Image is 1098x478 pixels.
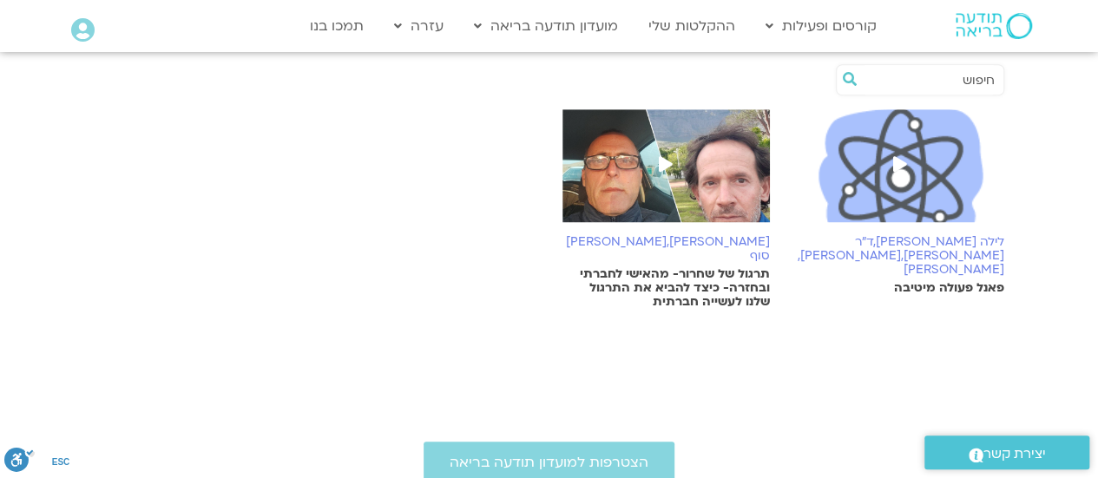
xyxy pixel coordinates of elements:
[562,267,771,309] p: תרגול של שחרור- מהאישי לחברתי ובחזרה- כיצד להביא את התרגול שלנו לעשייה חברתית
[562,109,771,239] img: %D7%90%D7%91%D7%99%D7%91-%D7%95%D7%A2%D7%99%D7%A1%D7%90.jpg
[450,455,648,470] span: הצטרפות למועדון תודעה בריאה
[385,10,452,43] a: עזרה
[796,109,1004,295] a: לילה [PERSON_NAME],ד"ר [PERSON_NAME],[PERSON_NAME],[PERSON_NAME] פאנל פעולה מיטיבה
[562,109,771,309] a: [PERSON_NAME],[PERSON_NAME] סוף תרגול של שחרור- מהאישי לחברתי ובחזרה- כיצד להביא את התרגול שלנו ל...
[983,442,1046,466] span: יצירת קשר
[301,10,372,43] a: תמכו בנו
[924,435,1089,469] a: יצירת קשר
[863,65,995,95] input: חיפוש
[796,281,1004,295] p: פאנל פעולה מיטיבה
[640,10,744,43] a: ההקלטות שלי
[562,235,771,263] h6: [PERSON_NAME],[PERSON_NAME] סוף
[956,13,1032,39] img: תודעה בריאה
[796,109,1004,239] img: ICON-kids-59.png
[796,235,1004,277] h6: לילה [PERSON_NAME],ד"ר [PERSON_NAME],[PERSON_NAME],[PERSON_NAME]
[757,10,885,43] a: קורסים ופעילות
[465,10,627,43] a: מועדון תודעה בריאה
